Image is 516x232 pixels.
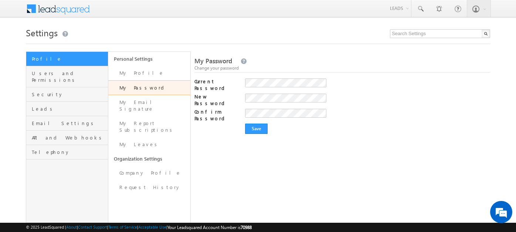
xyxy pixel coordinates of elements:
span: Users and Permissions [32,70,106,83]
a: My Password [108,80,190,95]
span: Security [32,91,106,98]
a: Company Profile [108,166,190,180]
label: New Password [194,93,237,107]
a: Email Settings [26,116,108,131]
a: Organization Settings [108,152,190,166]
a: About [66,225,77,229]
a: Profile [26,52,108,66]
span: Leads [32,105,106,112]
span: © 2025 LeadSquared | | | | | [26,224,252,231]
input: Save [245,124,268,134]
span: Telephony [32,149,106,155]
span: 70988 [241,225,252,230]
a: Telephony [26,145,108,159]
a: API and Webhooks [26,131,108,145]
span: Settings [26,27,58,38]
span: Email Settings [32,120,106,127]
input: Search Settings [390,29,490,38]
a: Request History [108,180,190,195]
span: Your Leadsquared Account Number is [167,225,252,230]
a: Users and Permissions [26,66,108,87]
a: My Profile [108,66,190,80]
label: Current Password [194,78,237,91]
a: Personal Settings [108,52,190,66]
a: Terms of Service [108,225,137,229]
span: Profile [32,56,106,62]
a: Contact Support [78,225,107,229]
div: Change your password [194,65,490,71]
a: Acceptable Use [138,225,166,229]
span: My Password [194,57,232,65]
a: My Report Subscriptions [108,116,190,137]
a: My Email Signature [108,95,190,116]
label: Confirm Password [194,108,237,122]
a: My Leaves [108,137,190,152]
span: API and Webhooks [32,134,106,141]
a: Security [26,87,108,102]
